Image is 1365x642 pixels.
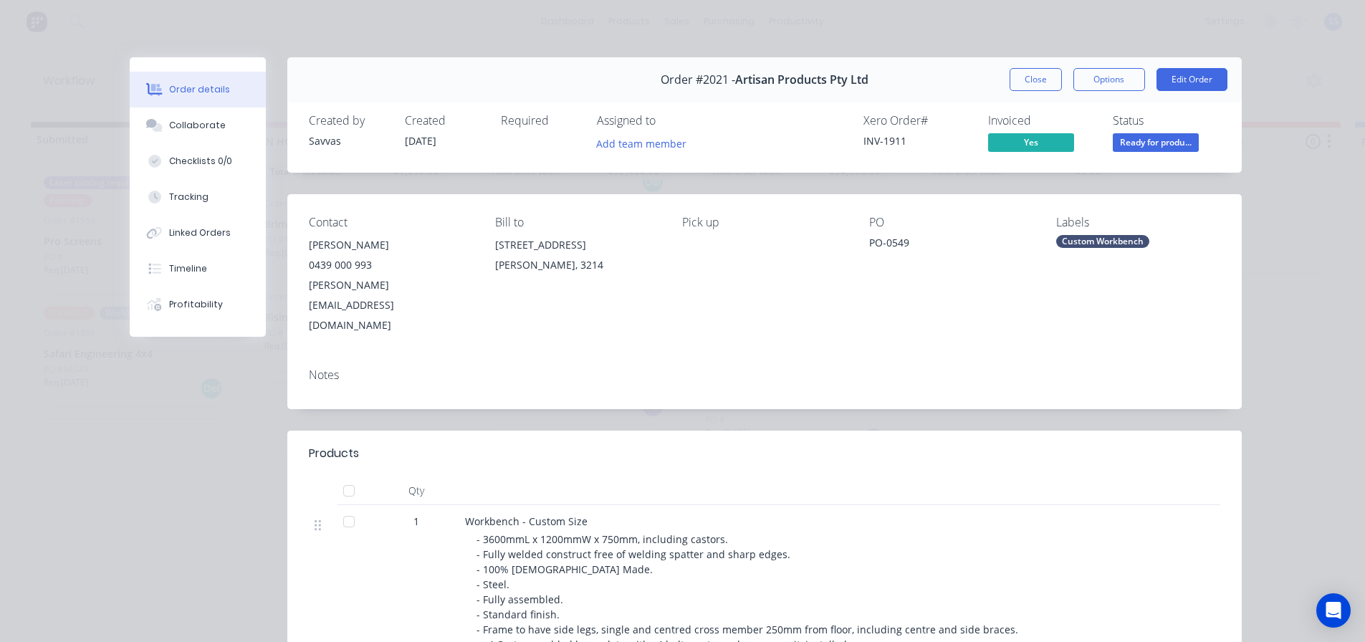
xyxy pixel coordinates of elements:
[405,134,436,148] span: [DATE]
[309,114,388,128] div: Created by
[869,235,1033,255] div: PO-0549
[495,255,659,275] div: [PERSON_NAME], 3214
[309,235,473,335] div: [PERSON_NAME]0439 000 993[PERSON_NAME][EMAIL_ADDRESS][DOMAIN_NAME]
[130,107,266,143] button: Collaborate
[130,72,266,107] button: Order details
[988,133,1074,151] span: Yes
[597,133,694,153] button: Add team member
[130,179,266,215] button: Tracking
[869,216,1033,229] div: PO
[309,255,473,275] div: 0439 000 993
[130,143,266,179] button: Checklists 0/0
[1113,114,1220,128] div: Status
[501,114,580,128] div: Required
[169,155,232,168] div: Checklists 0/0
[405,114,484,128] div: Created
[169,119,226,132] div: Collaborate
[309,368,1220,382] div: Notes
[495,216,659,229] div: Bill to
[1010,68,1062,91] button: Close
[1056,235,1149,248] div: Custom Workbench
[988,114,1096,128] div: Invoiced
[309,445,359,462] div: Products
[661,73,735,87] span: Order #2021 -
[373,476,459,505] div: Qty
[735,73,868,87] span: Artisan Products Pty Ltd
[169,191,209,203] div: Tracking
[130,287,266,322] button: Profitability
[309,275,473,335] div: [PERSON_NAME][EMAIL_ADDRESS][DOMAIN_NAME]
[863,114,971,128] div: Xero Order #
[130,251,266,287] button: Timeline
[169,83,230,96] div: Order details
[588,133,694,153] button: Add team member
[130,215,266,251] button: Linked Orders
[597,114,740,128] div: Assigned to
[309,216,473,229] div: Contact
[169,262,207,275] div: Timeline
[465,514,588,528] span: Workbench - Custom Size
[1113,133,1199,151] span: Ready for produ...
[413,514,419,529] span: 1
[309,235,473,255] div: [PERSON_NAME]
[495,235,659,255] div: [STREET_ADDRESS]
[309,133,388,148] div: Savvas
[1156,68,1227,91] button: Edit Order
[169,226,231,239] div: Linked Orders
[863,133,971,148] div: INV-1911
[1316,593,1351,628] div: Open Intercom Messenger
[1056,216,1220,229] div: Labels
[682,216,846,229] div: Pick up
[495,235,659,281] div: [STREET_ADDRESS][PERSON_NAME], 3214
[1113,133,1199,155] button: Ready for produ...
[169,298,223,311] div: Profitability
[1073,68,1145,91] button: Options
